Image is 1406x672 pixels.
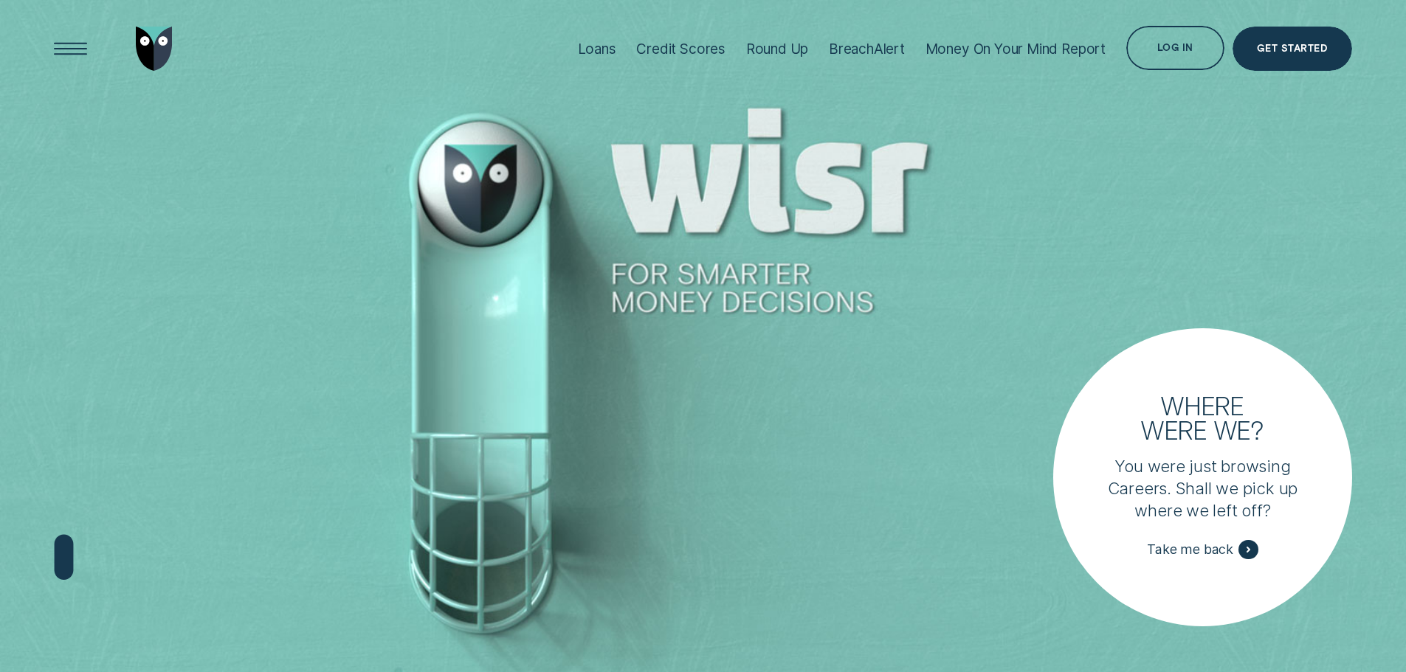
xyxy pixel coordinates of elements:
[926,41,1106,58] div: Money On Your Mind Report
[746,41,809,58] div: Round Up
[49,27,93,71] button: Open Menu
[578,41,616,58] div: Loans
[1147,541,1233,558] span: Take me back
[1126,26,1224,70] button: Log in
[1131,393,1275,442] h3: Where were we?
[136,27,173,71] img: Wisr
[1104,455,1301,522] p: You were just browsing Careers. Shall we pick up where we left off?
[636,41,726,58] div: Credit Scores
[829,41,905,58] div: BreachAlert
[1233,27,1352,71] a: Get Started
[1053,328,1351,626] a: Where were we?You were just browsing Careers. Shall we pick up where we left off?Take me back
